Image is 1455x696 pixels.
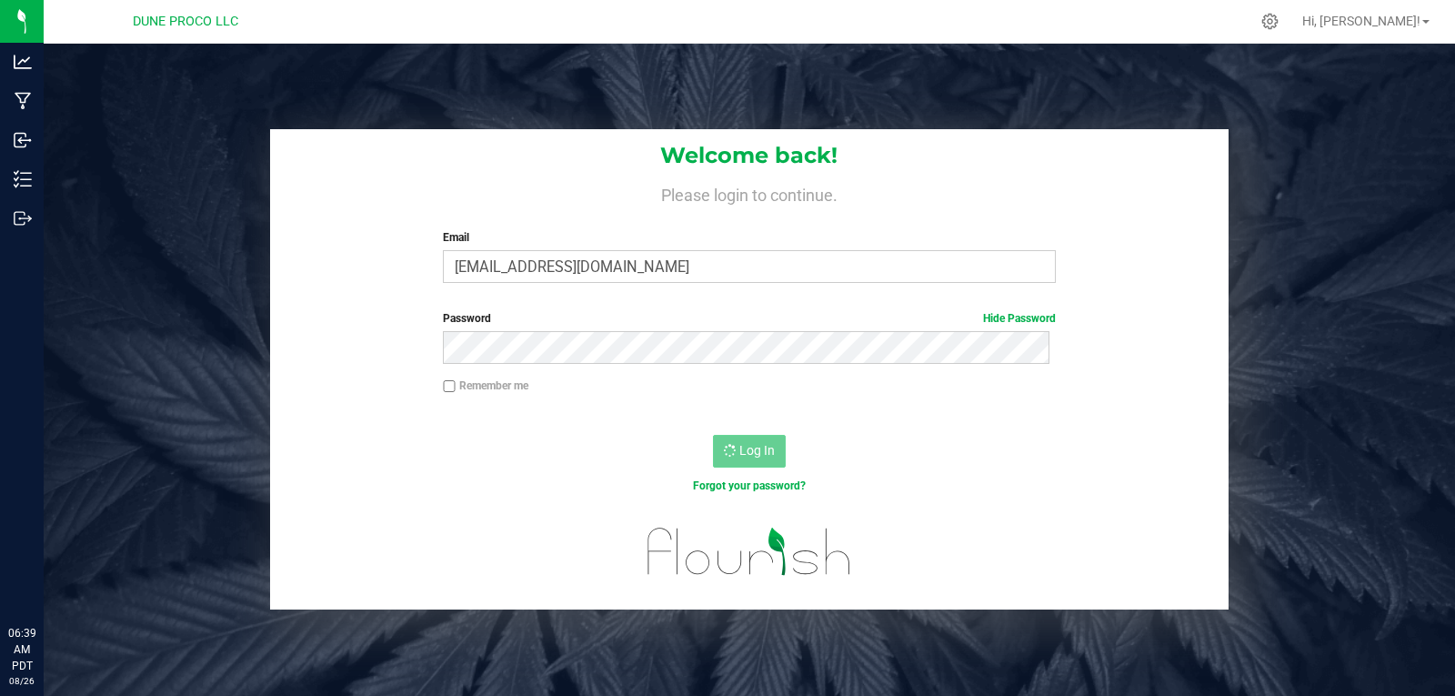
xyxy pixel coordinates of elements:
[14,92,32,110] inline-svg: Manufacturing
[983,312,1056,325] a: Hide Password
[629,513,869,590] img: flourish_logo.svg
[14,209,32,227] inline-svg: Outbound
[1302,14,1420,28] span: Hi, [PERSON_NAME]!
[443,229,1055,246] label: Email
[713,435,786,468] button: Log In
[14,131,32,149] inline-svg: Inbound
[270,144,1229,167] h1: Welcome back!
[14,170,32,188] inline-svg: Inventory
[443,312,491,325] span: Password
[739,443,775,458] span: Log In
[270,182,1229,204] h4: Please login to continue.
[14,53,32,71] inline-svg: Analytics
[693,479,806,492] a: Forgot your password?
[443,380,456,393] input: Remember me
[8,625,35,674] p: 06:39 AM PDT
[443,378,528,394] label: Remember me
[133,14,238,29] span: DUNE PROCO LLC
[8,674,35,688] p: 08/26
[1259,13,1281,30] div: Manage settings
